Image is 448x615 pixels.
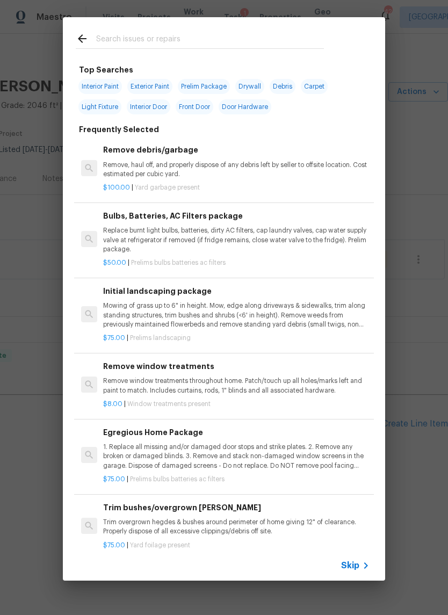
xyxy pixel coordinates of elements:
[176,99,213,114] span: Front Door
[178,79,230,94] span: Prelim Package
[103,377,370,395] p: Remove window treatments throughout home. Patch/touch up all holes/marks left and paint to match....
[270,79,295,94] span: Debris
[103,360,370,372] h6: Remove window treatments
[103,426,370,438] h6: Egregious Home Package
[131,259,226,266] span: Prelims bulbs batteries ac filters
[103,226,370,254] p: Replace burnt light bulbs, batteries, dirty AC filters, cap laundry valves, cap water supply valv...
[301,79,328,94] span: Carpet
[103,144,370,156] h6: Remove debris/garbage
[103,542,125,548] span: $75.00
[103,184,130,191] span: $100.00
[127,401,211,407] span: Window treatments present
[130,335,191,341] span: Prelims landscaping
[103,400,370,409] p: |
[103,161,370,179] p: Remove, haul off, and properly dispose of any debris left by seller to offsite location. Cost est...
[103,335,125,341] span: $75.00
[219,99,271,114] span: Door Hardware
[103,502,370,513] h6: Trim bushes/overgrown [PERSON_NAME]
[103,401,122,407] span: $8.00
[103,301,370,329] p: Mowing of grass up to 6" in height. Mow, edge along driveways & sidewalks, trim along standing st...
[235,79,264,94] span: Drywall
[103,183,370,192] p: |
[127,99,170,114] span: Interior Door
[103,259,126,266] span: $50.00
[96,32,324,48] input: Search issues or repairs
[79,124,159,135] h6: Frequently Selected
[103,285,370,297] h6: Initial landscaping package
[135,184,200,191] span: Yard garbage present
[103,334,370,343] p: |
[103,443,370,470] p: 1. Replace all missing and/or damaged door stops and strike plates. 2. Remove any broken or damag...
[103,541,370,550] p: |
[130,542,190,548] span: Yard foilage present
[103,476,125,482] span: $75.00
[103,475,370,484] p: |
[78,79,122,94] span: Interior Paint
[79,64,133,76] h6: Top Searches
[127,79,172,94] span: Exterior Paint
[130,476,225,482] span: Prelims bulbs batteries ac filters
[103,258,370,267] p: |
[341,560,359,571] span: Skip
[78,99,121,114] span: Light Fixture
[103,210,370,222] h6: Bulbs, Batteries, AC Filters package
[103,518,370,536] p: Trim overgrown hegdes & bushes around perimeter of home giving 12" of clearance. Properly dispose...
